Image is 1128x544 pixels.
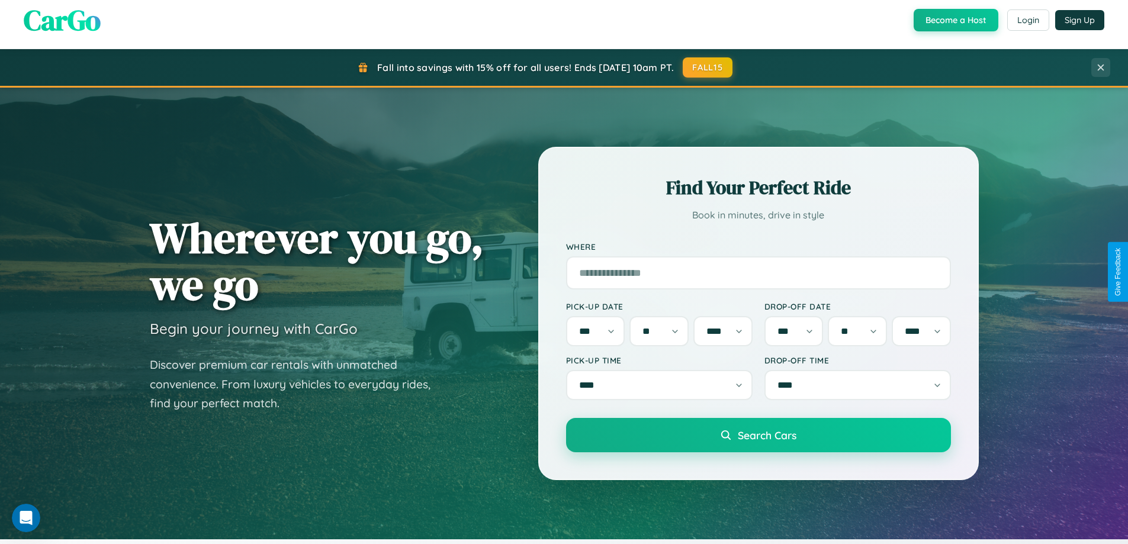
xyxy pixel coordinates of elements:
button: Login [1007,9,1049,31]
button: Sign Up [1055,10,1104,30]
button: FALL15 [683,57,732,78]
button: Become a Host [914,9,998,31]
button: Search Cars [566,418,951,452]
div: Give Feedback [1114,248,1122,296]
p: Book in minutes, drive in style [566,207,951,224]
label: Drop-off Time [764,355,951,365]
h1: Wherever you go, we go [150,214,484,308]
label: Pick-up Date [566,301,753,311]
span: CarGo [24,1,101,40]
h3: Begin your journey with CarGo [150,320,358,337]
p: Discover premium car rentals with unmatched convenience. From luxury vehicles to everyday rides, ... [150,355,446,413]
label: Drop-off Date [764,301,951,311]
span: Search Cars [738,429,796,442]
label: Pick-up Time [566,355,753,365]
h2: Find Your Perfect Ride [566,175,951,201]
label: Where [566,242,951,252]
iframe: Intercom live chat [12,504,40,532]
span: Fall into savings with 15% off for all users! Ends [DATE] 10am PT. [377,62,674,73]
